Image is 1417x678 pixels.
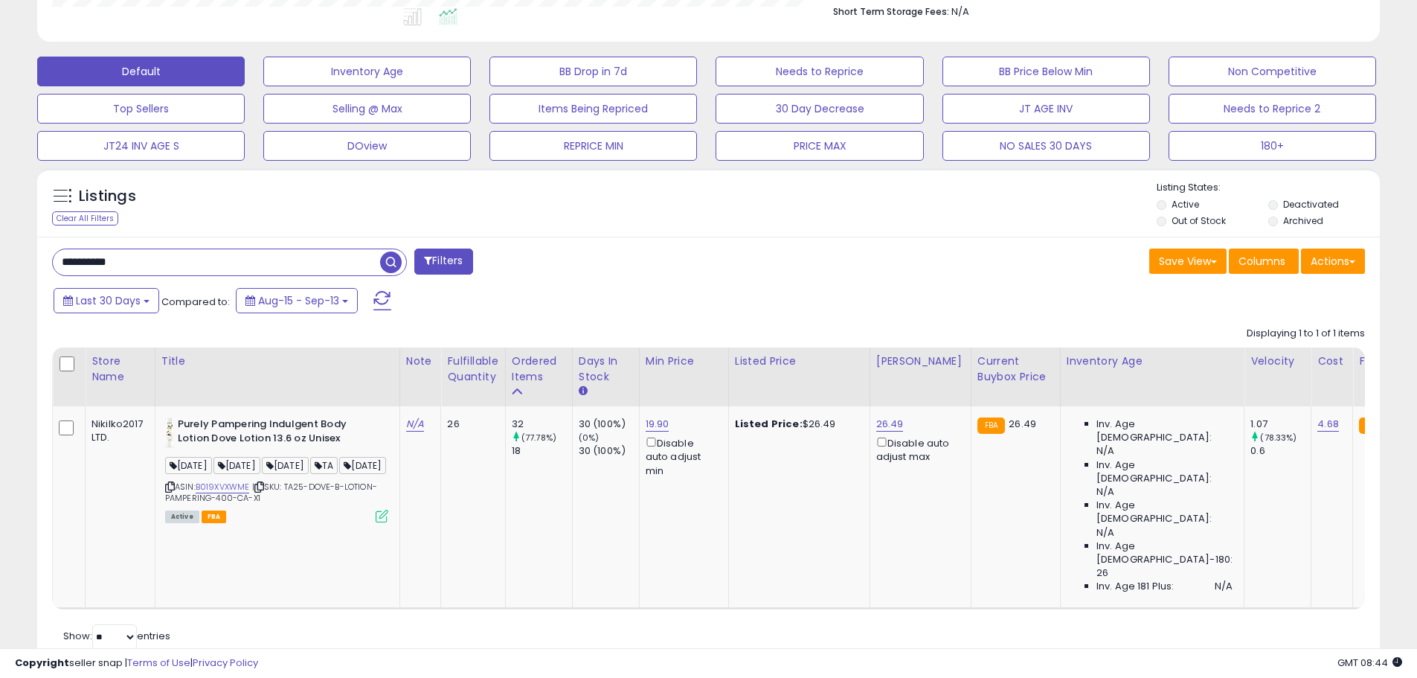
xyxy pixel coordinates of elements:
button: JT AGE INV [942,94,1150,124]
div: Title [161,354,393,369]
div: Days In Stock [579,354,633,385]
b: Purely Pampering Indulgent Body Lotion Dove Lotion 13.6 oz Unisex [178,418,359,449]
span: Last 30 Days [76,293,141,308]
span: [DATE] [339,457,386,474]
small: FBA [977,418,1005,434]
button: Non Competitive [1169,57,1376,86]
div: Fulfillable Quantity [447,354,498,385]
span: TA [310,457,338,474]
button: Needs to Reprice [716,57,923,86]
small: Days In Stock. [579,385,588,398]
span: All listings currently available for purchase on Amazon [165,511,199,523]
div: Velocity [1250,354,1305,369]
div: Current Buybox Price [977,354,1054,385]
button: Selling @ Max [263,94,471,124]
span: Columns [1238,254,1285,269]
button: Columns [1229,249,1299,274]
div: Note [406,354,435,369]
label: Active [1172,198,1199,211]
span: Aug-15 - Sep-13 [258,293,339,308]
span: Inv. Age [DEMOGRAPHIC_DATA]: [1096,499,1233,525]
span: N/A [951,4,969,19]
button: DOview [263,131,471,161]
span: 26 [1096,566,1108,580]
button: PRICE MAX [716,131,923,161]
button: REPRICE MIN [489,131,697,161]
p: Listing States: [1157,181,1380,195]
small: (77.78%) [521,432,556,444]
a: Terms of Use [127,656,190,670]
div: seller snap | | [15,656,258,671]
h5: Listings [79,186,136,207]
div: 32 [512,418,572,431]
button: Actions [1301,249,1365,274]
button: Needs to Reprice 2 [1169,94,1376,124]
div: ASIN: [165,418,388,521]
div: 0.6 [1250,444,1311,458]
div: Disable auto adjust min [646,435,717,478]
label: Deactivated [1283,198,1339,211]
span: Inv. Age [DEMOGRAPHIC_DATA]: [1096,418,1233,444]
div: 1.07 [1250,418,1311,431]
span: N/A [1096,485,1114,499]
button: Aug-15 - Sep-13 [236,288,358,313]
label: Out of Stock [1172,214,1226,227]
span: Compared to: [161,295,230,309]
button: Top Sellers [37,94,245,124]
div: Listed Price [735,354,864,369]
a: N/A [406,417,424,432]
label: Archived [1283,214,1323,227]
span: N/A [1215,580,1233,593]
span: [DATE] [165,457,212,474]
span: Inv. Age [DEMOGRAPHIC_DATA]: [1096,458,1233,485]
div: $26.49 [735,418,858,431]
div: Disable auto adjust max [876,435,960,464]
a: 26.49 [876,417,904,432]
button: 30 Day Decrease [716,94,923,124]
div: Min Price [646,354,722,369]
span: [DATE] [262,457,309,474]
div: Nikilko2017 LTD. [91,418,144,444]
a: Privacy Policy [193,656,258,670]
div: Clear All Filters [52,211,118,226]
button: Default [37,57,245,86]
span: | SKU: TA25-DOVE-B-LOTION-PAMPERING-400-CA-X1 [165,481,377,503]
a: 4.68 [1317,417,1339,432]
button: 180+ [1169,131,1376,161]
div: Inventory Age [1067,354,1238,369]
small: (78.33%) [1260,432,1296,444]
small: (0%) [579,432,600,444]
div: 26 [447,418,493,431]
a: B019XVXWME [196,481,250,493]
div: Ordered Items [512,354,566,385]
button: Inventory Age [263,57,471,86]
b: Listed Price: [735,417,803,431]
span: Show: entries [63,629,170,643]
div: 30 (100%) [579,418,639,431]
div: Store Name [91,354,149,385]
span: [DATE] [213,457,260,474]
div: Cost [1317,354,1346,369]
button: Items Being Repriced [489,94,697,124]
span: 26.49 [1009,417,1036,431]
button: Last 30 Days [54,288,159,313]
span: FBA [202,511,227,523]
small: FBA [1359,418,1387,434]
img: 31QH6HEZ-RL._SL40_.jpg [165,418,174,447]
b: Short Term Storage Fees: [833,5,949,18]
button: Filters [414,249,472,275]
span: 2025-10-14 08:44 GMT [1337,656,1402,670]
strong: Copyright [15,656,69,670]
div: Displaying 1 to 1 of 1 items [1247,327,1365,341]
a: 19.90 [646,417,669,432]
button: JT24 INV AGE S [37,131,245,161]
span: Inv. Age [DEMOGRAPHIC_DATA]-180: [1096,540,1233,566]
div: [PERSON_NAME] [876,354,965,369]
button: Save View [1149,249,1227,274]
div: 30 (100%) [579,444,639,458]
button: BB Drop in 7d [489,57,697,86]
span: N/A [1096,444,1114,458]
button: BB Price Below Min [942,57,1150,86]
button: NO SALES 30 DAYS [942,131,1150,161]
div: 18 [512,444,572,458]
